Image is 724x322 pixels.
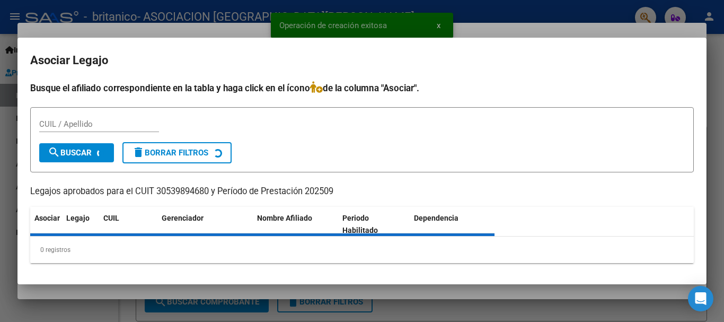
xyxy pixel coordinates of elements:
mat-icon: delete [132,146,145,159]
datatable-header-cell: Dependencia [410,207,495,242]
span: Dependencia [414,214,458,222]
p: Legajos aprobados para el CUIT 30539894680 y Período de Prestación 202509 [30,185,694,198]
datatable-header-cell: Legajo [62,207,99,242]
button: Buscar [39,143,114,162]
datatable-header-cell: CUIL [99,207,157,242]
span: Gerenciador [162,214,204,222]
div: Open Intercom Messenger [688,286,713,311]
span: Legajo [66,214,90,222]
datatable-header-cell: Nombre Afiliado [253,207,338,242]
div: 0 registros [30,237,694,263]
span: Buscar [48,148,92,158]
span: Nombre Afiliado [257,214,312,222]
datatable-header-cell: Asociar [30,207,62,242]
mat-icon: search [48,146,60,159]
datatable-header-cell: Gerenciador [157,207,253,242]
h2: Asociar Legajo [30,50,694,71]
datatable-header-cell: Periodo Habilitado [338,207,410,242]
span: CUIL [103,214,119,222]
span: Borrar Filtros [132,148,208,158]
h4: Busque el afiliado correspondiente en la tabla y haga click en el ícono de la columna "Asociar". [30,81,694,95]
button: Borrar Filtros [122,142,232,163]
span: Periodo Habilitado [342,214,378,234]
span: Asociar [34,214,60,222]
